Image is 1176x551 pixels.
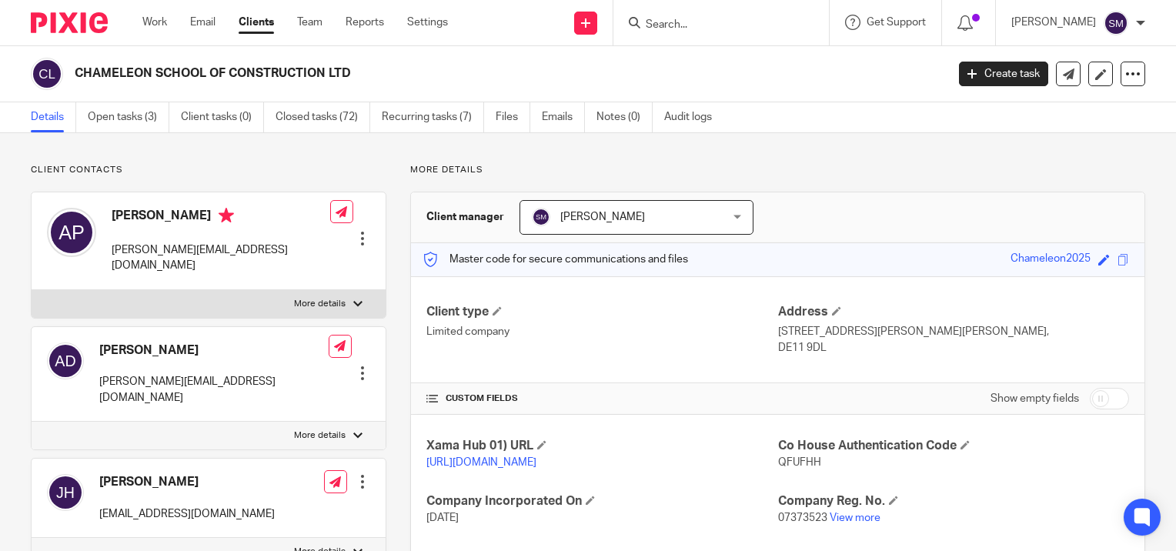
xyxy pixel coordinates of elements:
a: Settings [407,15,448,30]
img: svg%3E [1104,11,1128,35]
a: Create task [959,62,1048,86]
p: Master code for secure communications and files [423,252,688,267]
img: svg%3E [47,474,84,511]
label: Show empty fields [991,391,1079,406]
span: [DATE] [426,513,459,523]
a: Closed tasks (72) [276,102,370,132]
h4: Xama Hub 01) URL [426,438,777,454]
h4: [PERSON_NAME] [99,342,329,359]
a: View more [830,513,880,523]
h4: [PERSON_NAME] [112,208,330,227]
p: DE11 9DL [778,340,1129,356]
a: Client tasks (0) [181,102,264,132]
img: Pixie [31,12,108,33]
img: svg%3E [31,58,63,90]
a: Details [31,102,76,132]
span: 07373523 [778,513,827,523]
h4: Company Incorporated On [426,493,777,509]
p: Client contacts [31,164,386,176]
p: More details [410,164,1145,176]
p: [PERSON_NAME] [1011,15,1096,30]
input: Search [644,18,783,32]
a: Clients [239,15,274,30]
a: Reports [346,15,384,30]
p: More details [294,429,346,442]
a: Open tasks (3) [88,102,169,132]
a: [URL][DOMAIN_NAME] [426,457,536,468]
span: QFUFHH [778,457,821,468]
span: Get Support [867,17,926,28]
a: Email [190,15,215,30]
img: svg%3E [532,208,550,226]
p: [PERSON_NAME][EMAIL_ADDRESS][DOMAIN_NAME] [99,374,329,406]
p: Limited company [426,324,777,339]
p: [PERSON_NAME][EMAIL_ADDRESS][DOMAIN_NAME] [112,242,330,274]
div: Chameleon2025 [1011,251,1091,269]
p: [EMAIL_ADDRESS][DOMAIN_NAME] [99,506,275,522]
a: Work [142,15,167,30]
span: [PERSON_NAME] [560,212,645,222]
a: Recurring tasks (7) [382,102,484,132]
h4: Address [778,304,1129,320]
a: Team [297,15,322,30]
h4: [PERSON_NAME] [99,474,275,490]
a: Notes (0) [596,102,653,132]
p: More details [294,298,346,310]
h2: CHAMELEON SCHOOL OF CONSTRUCTION LTD [75,65,763,82]
img: svg%3E [47,342,84,379]
a: Files [496,102,530,132]
p: [STREET_ADDRESS][PERSON_NAME][PERSON_NAME], [778,324,1129,339]
img: svg%3E [47,208,96,257]
a: Emails [542,102,585,132]
h4: CUSTOM FIELDS [426,392,777,405]
h4: Client type [426,304,777,320]
h4: Company Reg. No. [778,493,1129,509]
h3: Client manager [426,209,504,225]
a: Audit logs [664,102,723,132]
h4: Co House Authentication Code [778,438,1129,454]
i: Primary [219,208,234,223]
